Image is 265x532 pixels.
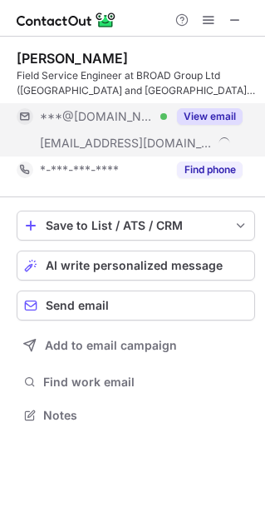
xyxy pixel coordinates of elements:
button: Notes [17,404,255,427]
div: Save to List / ATS / CRM [46,219,226,232]
span: Notes [43,408,248,423]
button: Add to email campaign [17,331,255,360]
span: AI write personalized message [46,259,223,272]
span: Send email [46,299,109,312]
button: Reveal Button [177,162,243,178]
div: [PERSON_NAME] [17,50,128,67]
button: Reveal Button [177,108,243,125]
span: [EMAIL_ADDRESS][DOMAIN_NAME] [40,136,213,151]
span: Add to email campaign [45,339,177,352]
span: ***@[DOMAIN_NAME] [40,109,155,124]
button: Find work email [17,370,255,394]
span: Find work email [43,375,248,390]
button: save-profile-one-click [17,211,255,241]
div: Field Service Engineer at BROAD Group Ltd ([GEOGRAPHIC_DATA] and [GEOGRAPHIC_DATA]). Regional Ser... [17,68,255,98]
button: AI write personalized message [17,251,255,281]
img: ContactOut v5.3.10 [17,10,116,30]
button: Send email [17,291,255,321]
